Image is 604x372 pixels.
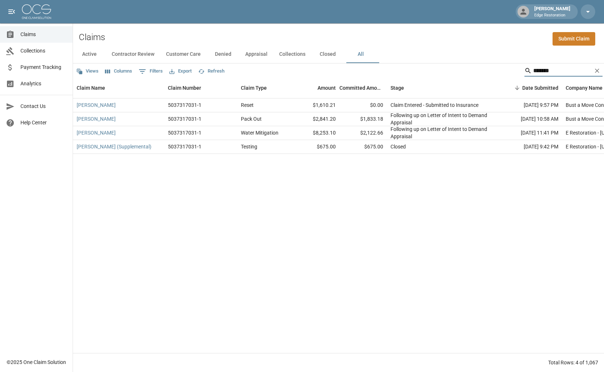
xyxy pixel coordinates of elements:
button: Appraisal [239,46,273,63]
div: Closed [391,143,406,150]
div: Testing [241,143,257,150]
a: [PERSON_NAME] [77,115,116,123]
div: Date Submitted [496,78,562,98]
div: [DATE] 11:41 PM [496,126,562,140]
span: Claims [20,31,67,38]
span: Payment Tracking [20,63,67,71]
div: 5037317031-1 [168,101,201,109]
h2: Claims [79,32,105,43]
button: Active [73,46,106,63]
div: Committed Amount [339,78,387,98]
div: $675.00 [292,140,339,154]
button: Refresh [196,66,226,77]
div: [DATE] 10:58 AM [496,112,562,126]
p: Edge Restoration [534,12,570,19]
div: 5037317031-1 [168,115,201,123]
div: Committed Amount [339,78,383,98]
div: 5037317031-1 [168,143,201,150]
button: Select columns [103,66,134,77]
button: Customer Care [160,46,207,63]
div: $0.00 [339,98,387,112]
div: Reset [241,101,254,109]
div: Pack Out [241,115,262,123]
div: [DATE] 9:42 PM [496,140,562,154]
div: [PERSON_NAME] [531,5,573,18]
div: $2,122.66 [339,126,387,140]
div: Stage [387,78,496,98]
div: Claim Number [164,78,237,98]
div: dynamic tabs [73,46,604,63]
div: Following up on Letter of Intent to Demand Appraisal [391,125,493,140]
div: Search [524,65,603,78]
div: $1,833.18 [339,112,387,126]
a: Submit Claim [553,32,595,46]
div: Following up on Letter of Intent to Demand Appraisal [391,112,493,126]
div: 5037317031-1 [168,129,201,136]
div: Total Rows: 4 of 1,067 [548,359,598,366]
button: open drawer [4,4,19,19]
span: Help Center [20,119,67,127]
button: All [344,46,377,63]
button: Views [74,66,100,77]
button: Denied [207,46,239,63]
a: [PERSON_NAME] (Supplemental) [77,143,151,150]
div: $8,253.10 [292,126,339,140]
button: Export [168,66,193,77]
div: $1,610.21 [292,98,339,112]
button: Show filters [137,66,165,77]
div: Claim Name [77,78,105,98]
button: Sort [512,83,522,93]
div: Claim Type [241,78,267,98]
div: Claim Type [237,78,292,98]
div: Claim Entered - Submitted to Insurance [391,101,478,109]
div: © 2025 One Claim Solution [7,359,66,366]
div: Water Mitigation [241,129,278,136]
div: $675.00 [339,140,387,154]
span: Analytics [20,80,67,88]
div: [DATE] 9:57 PM [496,98,562,112]
div: Amount [292,78,339,98]
button: Closed [311,46,344,63]
div: Company Name [566,78,603,98]
div: Amount [318,78,336,98]
span: Collections [20,47,67,55]
span: Contact Us [20,102,67,110]
button: Contractor Review [106,46,160,63]
button: Clear [592,65,603,76]
button: Collections [273,46,311,63]
div: Stage [391,78,404,98]
div: $2,841.20 [292,112,339,126]
div: Claim Number [168,78,201,98]
a: [PERSON_NAME] [77,129,116,136]
div: Claim Name [73,78,164,98]
div: Date Submitted [522,78,558,98]
img: ocs-logo-white-transparent.png [22,4,51,19]
a: [PERSON_NAME] [77,101,116,109]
